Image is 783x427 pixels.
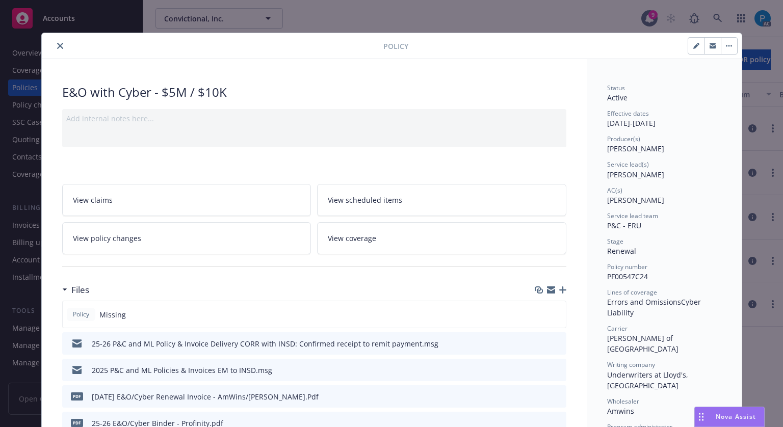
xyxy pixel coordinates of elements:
[607,237,623,246] span: Stage
[553,365,562,376] button: preview file
[537,391,545,402] button: download file
[607,93,628,102] span: Active
[607,370,690,390] span: Underwriters at Lloyd's, [GEOGRAPHIC_DATA]
[607,135,640,143] span: Producer(s)
[607,297,681,307] span: Errors and Omissions
[317,222,566,254] a: View coverage
[607,297,703,317] span: Cyber Liability
[73,195,113,205] span: View claims
[607,397,639,406] span: Wholesaler
[71,419,83,426] span: pdf
[553,391,562,402] button: preview file
[537,365,545,376] button: download file
[62,222,311,254] a: View policy changes
[73,233,141,244] span: View policy changes
[607,160,649,169] span: Service lead(s)
[383,41,408,51] span: Policy
[607,84,625,92] span: Status
[607,262,647,271] span: Policy number
[71,310,91,319] span: Policy
[66,113,562,124] div: Add internal notes here...
[71,283,89,297] h3: Files
[607,186,622,195] span: AC(s)
[607,406,634,416] span: Amwins
[62,84,566,101] div: E&O with Cyber - $5M / $10K
[607,324,628,333] span: Carrier
[607,195,664,205] span: [PERSON_NAME]
[607,360,655,369] span: Writing company
[607,333,678,354] span: [PERSON_NAME] of [GEOGRAPHIC_DATA]
[62,283,89,297] div: Files
[317,184,566,216] a: View scheduled items
[92,365,272,376] div: 2025 P&C and ML Policies & Invoices EM to INSD.msg
[607,288,657,297] span: Lines of coverage
[716,412,756,421] span: Nova Assist
[607,211,658,220] span: Service lead team
[607,109,649,118] span: Effective dates
[328,195,402,205] span: View scheduled items
[553,338,562,349] button: preview file
[99,309,126,320] span: Missing
[607,109,721,128] div: [DATE] - [DATE]
[607,272,648,281] span: PF00547C24
[607,246,636,256] span: Renewal
[62,184,311,216] a: View claims
[92,338,438,349] div: 25-26 P&C and ML Policy & Invoice Delivery CORR with INSD: Confirmed receipt to remit payment.msg
[607,144,664,153] span: [PERSON_NAME]
[695,407,708,426] div: Drag to move
[54,40,66,52] button: close
[694,407,765,427] button: Nova Assist
[71,392,83,400] span: Pdf
[328,233,376,244] span: View coverage
[607,221,641,230] span: P&C - ERU
[537,338,545,349] button: download file
[607,170,664,179] span: [PERSON_NAME]
[92,391,319,402] div: [DATE] E&O/Cyber Renewal Invoice - AmWins/[PERSON_NAME].Pdf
